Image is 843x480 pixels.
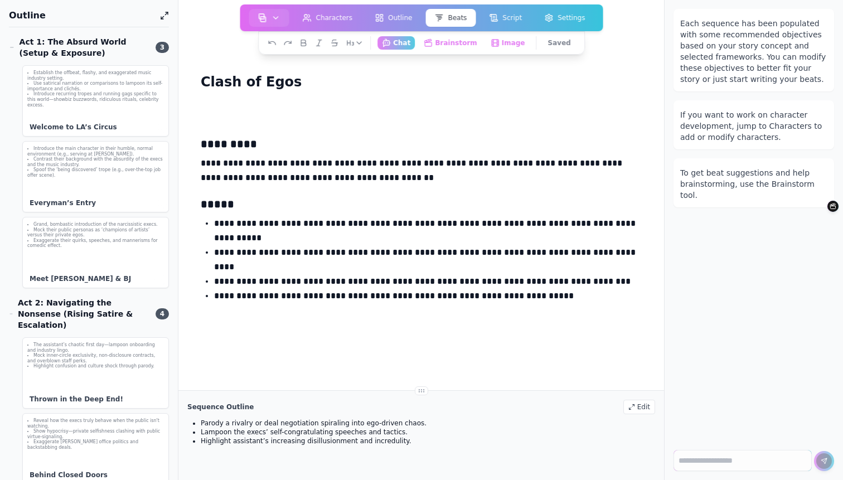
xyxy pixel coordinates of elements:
[533,7,596,29] a: Settings
[27,146,164,157] li: Introduce the main character in their humble, normal environment (e.g., serving at [PERSON_NAME]).
[27,227,164,238] li: Mock their public personas as ‘champions of artists’ versus their private egos.
[680,18,827,85] div: Each sequence has been populated with some recommended objectives based on your story concept and...
[27,238,164,249] li: Exaggerate their quirks, speeches, and mannerisms for comedic effect.
[9,36,149,59] div: Act 1: The Absurd World (Setup & Exposure)
[23,118,168,136] div: Welcome to LA’s Circus
[423,7,478,29] a: Beats
[27,157,164,167] li: Contrast their background with the absurdity of the execs and the music industry.
[377,36,415,50] button: Chat
[366,9,421,27] button: Outline
[201,428,655,437] li: Lampoon the execs’ self-congratulating speeches and tactics.
[27,439,164,450] li: Exaggerate [PERSON_NAME] office politics and backstabbing deals.
[480,9,531,27] button: Script
[23,270,168,288] div: Meet [PERSON_NAME] & BJ
[9,297,149,331] div: Act 2: Navigating the Nonsense (Rising Satire & Escalation)
[196,71,306,93] h1: Clash of Egos
[27,342,164,353] li: The assistant’s chaotic first day—lampoon onboarding and industry lingo.
[187,403,254,411] h2: Sequence Outline
[27,222,164,227] li: Grand, bombastic introduction of the narcissistic execs.
[425,9,476,27] button: Beats
[27,418,164,429] li: Reveal how the execs truly behave when the public isn't watching.
[680,167,827,201] div: To get beat suggestions and help brainstorming, use the Brainstorm tool.
[294,9,362,27] button: Characters
[486,36,530,50] button: Image
[27,167,164,178] li: Spoof the ‘being discovered’ trope (e.g., over-the-top job offer scene).
[27,70,164,81] li: Establish the offbeat, flashy, and exaggerated music industry setting.
[27,363,164,369] li: Highlight confusion and culture shock through parody.
[156,308,169,319] span: 4
[478,7,533,29] a: Script
[419,36,481,50] button: Brainstorm
[680,109,827,143] div: If you want to work on character development, jump to Characters to add or modify characters.
[623,400,655,414] div: Edit
[9,9,156,22] h1: Outline
[535,9,594,27] button: Settings
[201,437,655,445] li: Highlight assistant’s increasing disillusionment and incredulity.
[258,13,267,22] img: storyboard
[827,201,839,212] button: Brainstorm
[23,390,168,408] div: Thrown in the Deep End!
[27,429,164,439] li: Show hypocrisy—private selfishness clashing with public virtue-signaling.
[364,7,423,29] a: Outline
[156,42,169,53] span: 3
[23,194,168,212] div: Everyman’s Entry
[292,7,364,29] a: Characters
[27,353,164,363] li: Mock inner-circle exclusivity, non-disclosure contracts, and overblown staff perks.
[201,419,655,428] li: Parody a rivalry or deal negotiation spiraling into ego-driven chaos.
[27,91,164,108] li: Introduce recurring tropes and running gags specific to this world—showbiz buzzwords, ridiculous ...
[27,81,164,91] li: Use satirical narration or comparisons to lampoon its self-importance and clichés.
[544,36,575,50] button: Saved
